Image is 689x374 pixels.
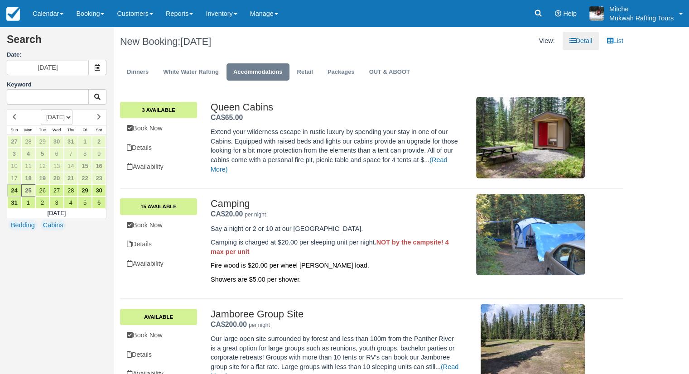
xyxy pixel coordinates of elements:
a: Availability [120,158,197,176]
a: Accommodations [226,63,289,81]
h1: New Booking: [120,36,365,47]
a: Details [120,235,197,254]
a: 1 [78,135,92,148]
a: Packages [321,63,361,81]
a: 5 [35,148,49,160]
span: Help [563,10,577,17]
a: 31 [64,135,78,148]
a: 27 [7,135,21,148]
a: 25 [21,184,35,197]
a: Retail [290,63,320,81]
a: 4 [64,197,78,209]
a: 6 [49,148,63,160]
span: Showers are $5.00 per shower. [211,276,301,283]
a: 3 [49,197,63,209]
p: Mukwah Rafting Tours [609,14,674,23]
a: Details [120,139,197,157]
a: List [600,32,630,50]
span: Fire wood is $20.00 per wheel [PERSON_NAME] load. [211,262,369,269]
a: 23 [92,172,106,184]
a: 18 [21,172,35,184]
a: 26 [35,184,49,197]
a: Bedding [8,220,38,231]
a: Available [120,309,197,325]
a: 6 [92,197,106,209]
span: [DATE] [180,36,211,47]
a: 9 [92,148,106,160]
a: 7 [64,148,78,160]
td: [DATE] [7,209,106,218]
a: 19 [35,172,49,184]
a: Dinners [120,63,155,81]
th: Sat [92,125,106,135]
a: 28 [64,184,78,197]
a: 11 [21,160,35,172]
img: checkfront-main-nav-mini-logo.png [6,7,20,21]
label: Date: [7,51,106,59]
strong: Price: CA$65 [211,114,243,121]
a: 15 Available [120,198,197,215]
p: Mitche [609,5,674,14]
a: 29 [35,135,49,148]
a: 30 [92,184,106,197]
img: A1 [589,6,604,21]
a: 3 [7,148,21,160]
a: 22 [78,172,92,184]
p: Camping is charged at $20.00 per sleeping unit per night [211,238,460,256]
a: Details [120,345,197,364]
a: Book Now [120,216,197,235]
label: Keyword [7,81,32,88]
em: per night [245,211,266,218]
span: CA$20.00 [211,210,243,218]
strong: Price: CA$200 [211,321,247,328]
th: Wed [49,125,63,135]
h2: Queen Cabins [211,102,460,113]
a: Book Now [120,119,197,138]
a: 31 [7,197,21,209]
a: 29 [78,184,92,197]
a: 1 [21,197,35,209]
th: Mon [21,125,35,135]
img: M17-1 [476,97,585,178]
th: Sun [7,125,21,135]
a: 2 [92,135,106,148]
a: 13 [49,160,63,172]
a: 2 [35,197,49,209]
h2: Jamboree Group Site [211,309,460,320]
a: 5 [78,197,92,209]
a: 30 [49,135,63,148]
li: View: [532,32,562,50]
a: 12 [35,160,49,172]
a: 10 [7,160,21,172]
strong: NOT by the campsite! 4 max per unit [211,239,449,255]
p: Extend your wilderness escape in rustic luxury by spending your stay in one of our Cabins. Equipp... [211,127,460,174]
strong: Price: CA$20 [211,210,243,218]
a: 21 [64,172,78,184]
a: Book Now [120,326,197,345]
a: 16 [92,160,106,172]
a: 27 [49,184,63,197]
p: Say a night or 2 or 10 at our [GEOGRAPHIC_DATA]. [211,224,460,234]
a: 20 [49,172,63,184]
a: 17 [7,172,21,184]
h2: Search [7,34,106,51]
i: Help [555,10,561,17]
a: Availability [120,254,197,273]
a: 4 [21,148,35,160]
a: Detail [563,32,599,50]
a: 28 [21,135,35,148]
a: White Water Rafting [156,63,226,81]
th: Tue [35,125,49,135]
a: (Read More) [211,156,447,173]
a: 14 [64,160,78,172]
a: OUT & ABOOT [362,63,417,81]
a: 8 [78,148,92,160]
a: 24 [7,184,21,197]
em: per night [249,322,270,328]
h2: Camping [211,198,460,209]
em: . [375,239,376,246]
a: 15 [78,160,92,172]
img: M18-1 [476,194,585,275]
th: Fri [78,125,92,135]
span: CA$200.00 [211,321,247,328]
